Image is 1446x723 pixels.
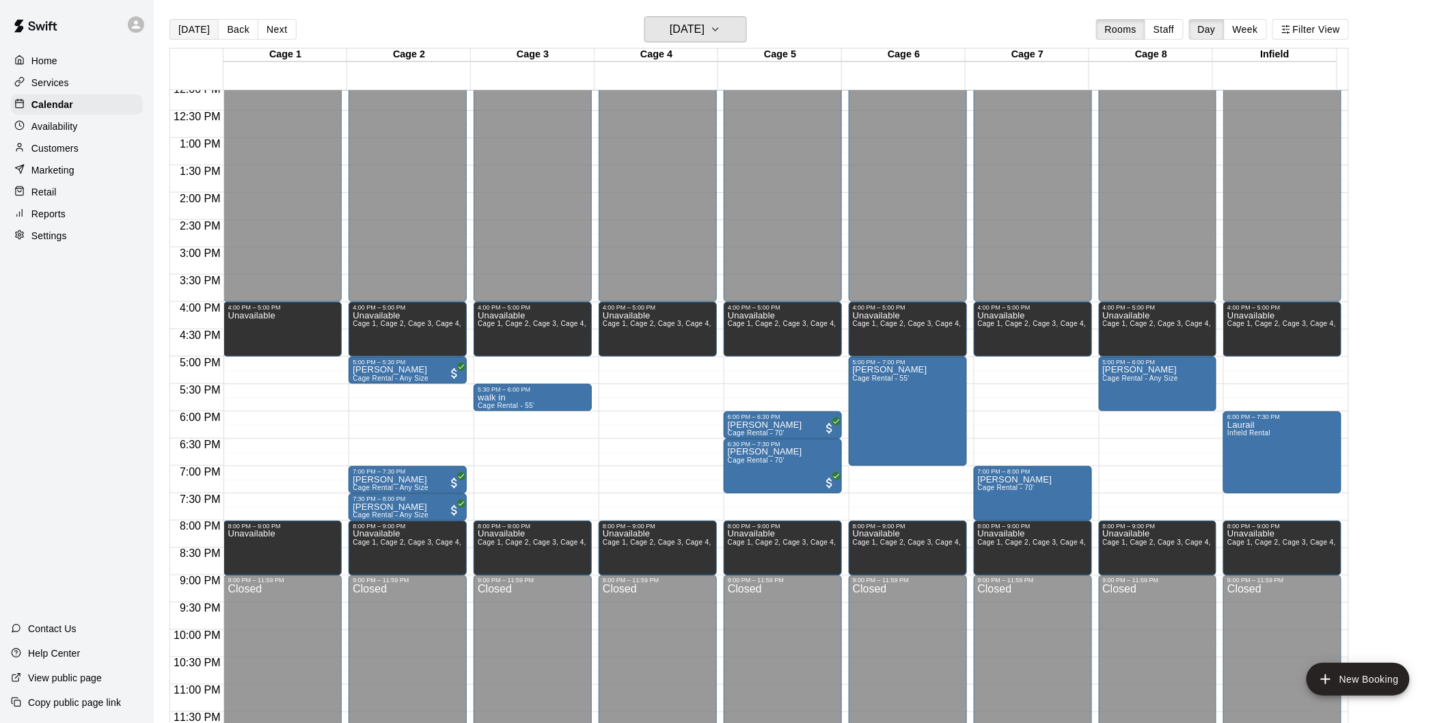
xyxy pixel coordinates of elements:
div: 8:00 PM – 9:00 PM: Unavailable [849,521,967,575]
span: All customers have paid [448,504,461,517]
span: Cage 1, Cage 2, Cage 3, Cage 4, Cage 5, Cage 6, Cage 7, Cage 8, Infield [853,320,1094,327]
div: 4:00 PM – 5:00 PM: Unavailable [223,302,342,357]
span: 4:00 PM [176,302,224,314]
span: Infield Rental [1227,429,1270,437]
div: 8:00 PM – 9:00 PM: Unavailable [1099,521,1217,575]
p: Retail [31,185,57,199]
p: Help Center [28,646,80,660]
button: Rooms [1096,19,1145,40]
button: [DATE] [644,16,747,42]
div: 8:00 PM – 9:00 PM [978,523,1088,530]
div: 4:00 PM – 5:00 PM: Unavailable [724,302,842,357]
div: Cage 1 [223,49,347,62]
a: Customers [11,138,143,159]
span: Cage Rental - 70' [728,429,785,437]
div: 7:00 PM – 7:30 PM [353,468,463,475]
span: Cage 1, Cage 2, Cage 3, Cage 4, Cage 5, Cage 6, Cage 7, Cage 8, Infield [728,538,969,546]
span: All customers have paid [448,476,461,490]
span: 3:00 PM [176,247,224,259]
div: 5:00 PM – 5:30 PM [353,359,463,366]
span: 1:30 PM [176,165,224,177]
div: 4:00 PM – 5:00 PM [1227,304,1337,311]
div: 9:00 PM – 11:59 PM [728,577,838,584]
span: Cage Rental - 55' [478,402,534,409]
p: Copy public page link [28,696,121,709]
div: 6:30 PM – 7:30 PM [728,441,838,448]
div: Cage 3 [471,49,595,62]
span: 2:00 PM [176,193,224,204]
div: 8:00 PM – 9:00 PM: Unavailable [474,521,592,575]
p: Marketing [31,163,74,177]
div: 8:00 PM – 9:00 PM [603,523,713,530]
span: All customers have paid [823,476,836,490]
div: 6:00 PM – 7:30 PM [1227,413,1337,420]
div: 4:00 PM – 5:00 PM [228,304,338,311]
span: Cage Rental - Any Size [353,374,428,382]
a: Services [11,72,143,93]
span: 2:30 PM [176,220,224,232]
span: All customers have paid [448,367,461,381]
div: 8:00 PM – 9:00 PM [728,523,838,530]
span: Cage 1, Cage 2, Cage 3, Cage 4, Cage 5, Cage 6, Cage 7, Cage 8, Infield [353,320,594,327]
a: Calendar [11,94,143,115]
div: 8:00 PM – 9:00 PM: Unavailable [974,521,1092,575]
div: 8:00 PM – 9:00 PM [353,523,463,530]
p: Settings [31,229,67,243]
span: 10:00 PM [170,630,223,642]
span: Cage 1, Cage 2, Cage 3, Cage 4, Cage 5, Cage 6, Cage 7, Cage 8, Infield [603,538,844,546]
div: 8:00 PM – 9:00 PM [1103,523,1213,530]
span: 12:30 PM [170,111,223,122]
div: 4:00 PM – 5:00 PM [478,304,588,311]
span: Cage 1, Cage 2, Cage 3, Cage 4, Cage 5, Cage 6, Cage 7, Cage 8, Infield [728,320,969,327]
span: Cage 1, Cage 2, Cage 3, Cage 4, Cage 5, Cage 6, Cage 7, Cage 8, Infield [603,320,844,327]
div: 8:00 PM – 9:00 PM: Unavailable [349,521,467,575]
button: Week [1224,19,1267,40]
div: 8:00 PM – 9:00 PM [228,523,338,530]
div: 5:00 PM – 7:00 PM [853,359,963,366]
button: Filter View [1272,19,1349,40]
p: Reports [31,207,66,221]
div: 5:00 PM – 6:00 PM [1103,359,1213,366]
span: Cage 1, Cage 2, Cage 3, Cage 4, Cage 5, Cage 6, Cage 7, Cage 8, Infield [1103,320,1344,327]
p: Calendar [31,98,73,111]
div: 7:00 PM – 8:00 PM: corey [974,466,1092,521]
div: 4:00 PM – 5:00 PM [1103,304,1213,311]
div: 6:30 PM – 7:30 PM: Adam Schifferdecker [724,439,842,493]
span: Cage Rental - Any Size [353,484,428,491]
span: Cage 1, Cage 2, Cage 3, Cage 4, Cage 5, Cage 6, Cage 7, Cage 8, Infield [978,538,1219,546]
span: Cage 1, Cage 2, Cage 3, Cage 4, Cage 5, Cage 6, Cage 7, Cage 8, Infield [853,538,1094,546]
div: Cage 4 [595,49,718,62]
div: 9:00 PM – 11:59 PM [978,577,1088,584]
span: Cage Rental - 70' [978,484,1035,491]
a: Retail [11,182,143,202]
a: Marketing [11,160,143,180]
div: 4:00 PM – 5:00 PM: Unavailable [1099,302,1217,357]
div: Settings [11,226,143,246]
div: 4:00 PM – 5:00 PM: Unavailable [849,302,967,357]
span: 6:30 PM [176,439,224,450]
span: 3:30 PM [176,275,224,286]
button: Next [258,19,296,40]
span: 5:30 PM [176,384,224,396]
div: 7:30 PM – 8:00 PM: Tracy Kane [349,493,467,521]
span: 6:00 PM [176,411,224,423]
div: 8:00 PM – 9:00 PM: Unavailable [1223,521,1341,575]
span: 5:00 PM [176,357,224,368]
div: 6:00 PM – 6:30 PM: Adam Schifferdecker [724,411,842,439]
p: Services [31,76,69,90]
div: 8:00 PM – 9:00 PM: Unavailable [599,521,717,575]
p: Contact Us [28,622,77,636]
div: 9:00 PM – 11:59 PM [603,577,713,584]
div: Home [11,51,143,71]
div: 4:00 PM – 5:00 PM: Unavailable [1223,302,1341,357]
div: 9:00 PM – 11:59 PM [228,577,338,584]
a: Reports [11,204,143,224]
span: 8:00 PM [176,521,224,532]
h6: [DATE] [670,20,705,39]
span: Cage Rental - Any Size [1103,374,1179,382]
